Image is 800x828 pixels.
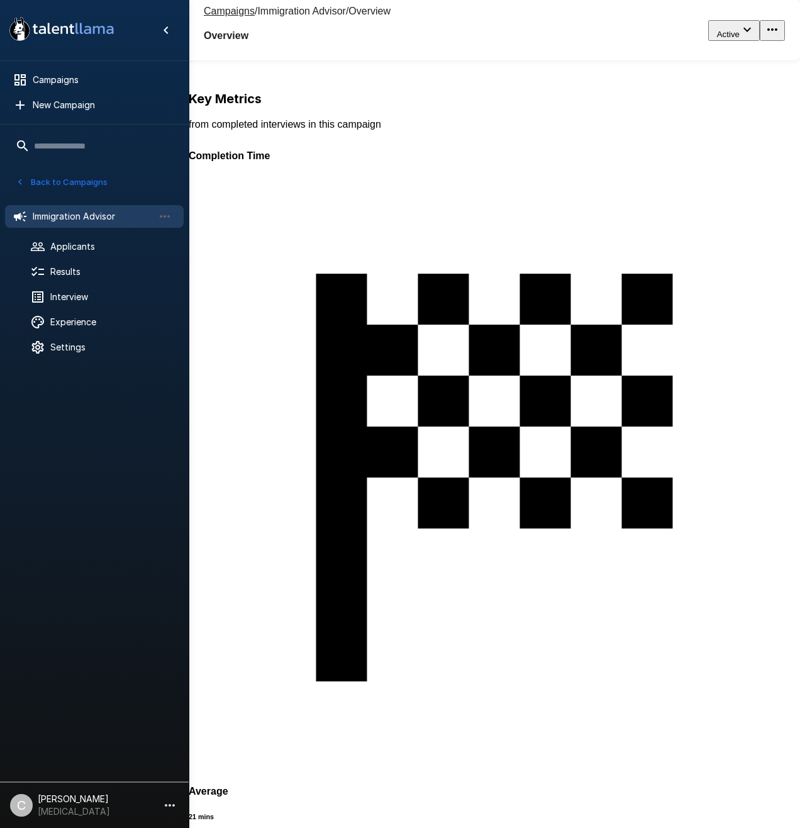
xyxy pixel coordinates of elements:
[255,6,257,16] span: /
[204,30,391,42] h4: Overview
[346,6,348,16] span: /
[708,20,760,41] button: Active
[204,6,255,16] u: Campaigns
[257,6,346,16] span: Immigration Advisor
[348,6,391,16] span: Overview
